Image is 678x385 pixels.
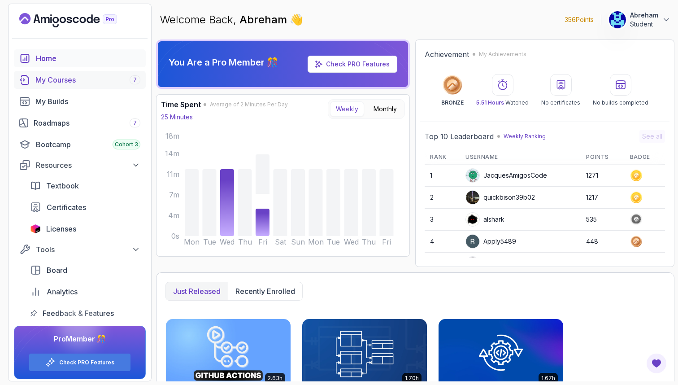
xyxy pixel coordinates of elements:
[115,141,138,148] span: Cohort 3
[35,74,140,85] div: My Courses
[290,13,303,27] span: 👋
[173,286,221,297] p: Just released
[30,224,41,233] img: jetbrains icon
[581,165,624,187] td: 1271
[646,353,667,374] button: Open Feedback Button
[14,114,146,132] a: roadmaps
[166,282,228,300] button: Just released
[14,136,146,153] a: bootcamp
[581,187,624,209] td: 1217
[565,15,594,24] p: 356 Points
[34,118,140,128] div: Roadmaps
[43,308,114,319] span: Feedback & Features
[14,71,146,89] a: courses
[465,212,504,227] div: alshark
[441,99,464,106] p: BRONZE
[168,211,179,220] tspan: 4m
[425,209,460,231] td: 3
[465,168,547,183] div: JacquesAmigosCode
[382,237,391,246] tspan: Fri
[541,99,580,106] p: No certificates
[165,131,179,140] tspan: 18m
[330,101,364,117] button: Weekly
[161,99,201,110] h3: Time Spent
[581,209,624,231] td: 535
[210,101,288,108] span: Average of 2 Minutes Per Day
[326,60,390,68] a: Check PRO Features
[133,76,137,83] span: 7
[581,150,624,165] th: Points
[47,202,86,213] span: Certificates
[344,237,359,246] tspan: Wed
[19,13,138,27] a: Landing page
[47,286,78,297] span: Analytics
[184,237,200,246] tspan: Mon
[308,237,324,246] tspan: Mon
[36,53,140,64] div: Home
[25,177,146,195] a: textbook
[25,261,146,279] a: board
[25,283,146,301] a: analytics
[36,244,140,255] div: Tools
[14,92,146,110] a: builds
[268,375,282,382] p: 2.63h
[25,220,146,238] a: licenses
[425,49,469,60] h2: Achievement
[29,353,131,372] button: Check PRO Features
[161,113,193,122] p: 25 Minutes
[465,190,535,205] div: quickbison39b02
[165,149,179,158] tspan: 14m
[291,237,305,246] tspan: Sun
[465,256,504,271] div: jvxdev
[228,282,302,300] button: Recently enrolled
[171,232,179,241] tspan: 0s
[625,150,665,165] th: Badge
[235,286,295,297] p: Recently enrolled
[59,359,114,366] a: Check PRO Features
[36,160,140,171] div: Resources
[169,56,278,69] p: You Are a Pro Member 🎊
[239,13,290,26] span: Abreham
[238,237,252,246] tspan: Thu
[479,51,526,58] p: My Achievements
[466,191,479,204] img: user profile image
[46,180,79,191] span: Textbook
[504,133,546,140] p: Weekly Ranking
[169,190,179,199] tspan: 7m
[220,237,235,246] tspan: Wed
[167,170,179,179] tspan: 11m
[160,13,303,27] p: Welcome Back,
[466,257,479,270] img: default monster avatar
[308,56,397,73] a: Check PRO Features
[476,99,529,106] p: Watched
[203,237,216,246] tspan: Tue
[327,237,340,246] tspan: Tue
[460,150,581,165] th: Username
[465,234,516,249] div: Apply5489
[25,304,146,322] a: feedback
[541,375,555,382] p: 1.67h
[35,96,140,107] div: My Builds
[14,157,146,173] button: Resources
[425,150,460,165] th: Rank
[581,231,624,253] td: 448
[466,169,479,182] img: default monster avatar
[609,11,626,28] img: user profile image
[405,375,419,382] p: 1.70h
[47,265,67,276] span: Board
[593,99,648,106] p: No builds completed
[425,253,460,275] td: 5
[608,11,671,29] button: user profile imageAbrehamStudent
[14,241,146,258] button: Tools
[133,119,137,127] span: 7
[630,11,658,20] p: Abreham
[14,49,146,67] a: home
[425,187,460,209] td: 2
[368,101,403,117] button: Monthly
[466,213,479,226] img: user profile image
[425,131,494,142] h2: Top 10 Leaderboard
[25,198,146,216] a: certificates
[630,20,658,29] p: Student
[476,99,504,106] span: 5.51 Hours
[258,237,267,246] tspan: Fri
